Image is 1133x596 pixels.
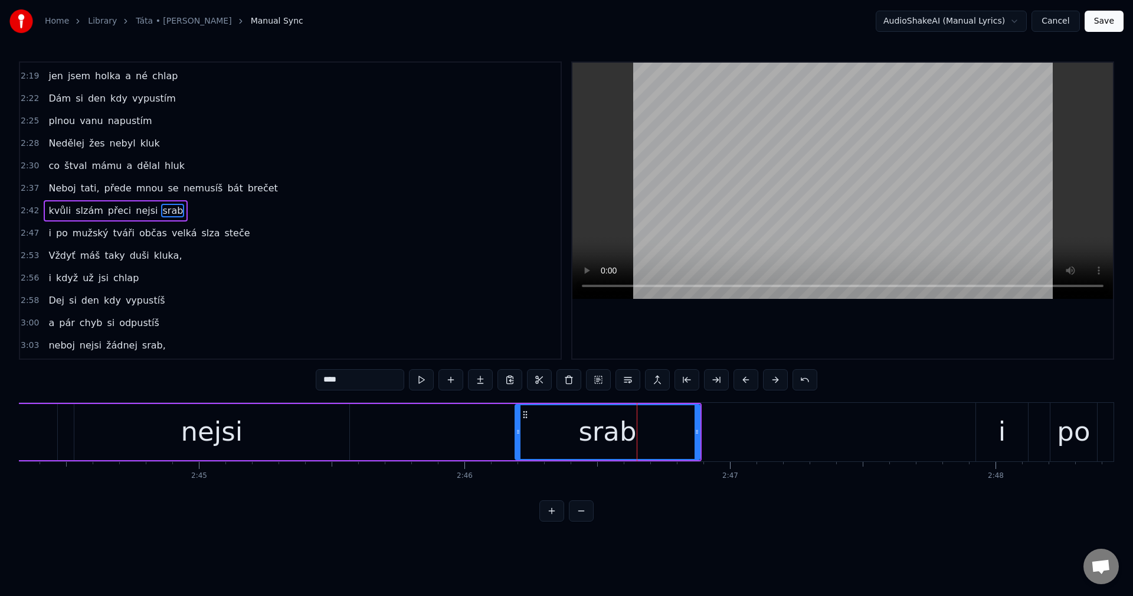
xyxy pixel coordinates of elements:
[124,69,132,83] span: a
[998,412,1006,452] div: i
[74,92,84,105] span: si
[21,183,39,194] span: 2:37
[21,205,39,217] span: 2:42
[153,249,184,262] span: kluka,
[226,181,244,195] span: bát
[55,226,69,240] span: po
[21,250,39,262] span: 2:53
[21,93,39,105] span: 2:22
[97,271,110,285] span: jsi
[161,204,184,217] span: srab
[166,181,179,195] span: se
[109,92,129,105] span: kdy
[9,9,33,33] img: youka
[45,15,303,27] nav: breadcrumb
[181,412,243,452] div: nejsi
[722,471,738,481] div: 2:47
[71,226,110,240] span: mužský
[135,204,159,217] span: nejsi
[55,271,79,285] span: když
[80,294,100,307] span: den
[103,294,122,307] span: kdy
[112,226,136,240] span: tváři
[201,226,221,240] span: slza
[112,271,140,285] span: chlap
[94,69,122,83] span: holka
[136,159,161,172] span: dělal
[223,226,251,240] span: steče
[457,471,473,481] div: 2:46
[106,316,116,330] span: si
[138,226,168,240] span: občas
[21,272,39,284] span: 2:56
[88,15,117,27] a: Library
[103,249,126,262] span: taky
[578,412,636,452] div: srab
[81,271,95,285] span: už
[103,181,133,195] span: přede
[47,159,61,172] span: co
[107,204,132,217] span: přeci
[1085,11,1124,32] button: Save
[63,159,88,172] span: štval
[47,69,64,83] span: jen
[118,316,161,330] span: odpustíš
[21,340,39,351] span: 3:03
[131,92,177,105] span: vypustím
[21,138,39,149] span: 2:28
[47,204,72,217] span: kvůli
[78,316,104,330] span: chyb
[107,114,153,128] span: napustím
[163,159,186,172] span: hluk
[47,316,55,330] span: a
[67,69,91,83] span: jsem
[79,249,101,262] span: máš
[47,338,76,352] span: neboj
[125,294,166,307] span: vypustíš
[136,15,231,27] a: Táta • [PERSON_NAME]
[21,115,39,127] span: 2:25
[105,338,139,352] span: žádnej
[58,316,76,330] span: pár
[251,15,303,27] span: Manual Sync
[182,181,224,195] span: nemusíš
[47,136,86,150] span: Nedělej
[47,249,76,262] span: Vždyť
[21,295,39,307] span: 2:58
[151,69,179,83] span: chlap
[45,15,69,27] a: Home
[21,317,39,329] span: 3:00
[87,92,107,105] span: den
[21,70,39,82] span: 2:19
[47,114,76,128] span: plnou
[88,136,106,150] span: žes
[74,204,104,217] span: slzám
[80,181,101,195] span: tati,
[141,338,167,352] span: srab,
[78,114,104,128] span: vanu
[135,181,165,195] span: mnou
[129,249,150,262] span: duši
[47,294,66,307] span: Dej
[247,181,279,195] span: brečet
[139,136,161,150] span: kluk
[988,471,1004,481] div: 2:48
[21,227,39,239] span: 2:47
[171,226,198,240] span: velká
[1057,412,1090,452] div: po
[1083,549,1119,584] a: Otevřený chat
[126,159,134,172] span: a
[109,136,137,150] span: nebyl
[47,181,77,195] span: Neboj
[135,69,149,83] span: né
[78,338,103,352] span: nejsi
[90,159,123,172] span: mámu
[47,271,52,285] span: i
[1032,11,1079,32] button: Cancel
[47,226,52,240] span: i
[191,471,207,481] div: 2:45
[68,294,78,307] span: si
[47,92,72,105] span: Dám
[21,160,39,172] span: 2:30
